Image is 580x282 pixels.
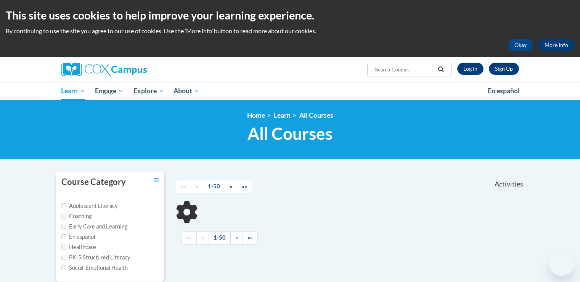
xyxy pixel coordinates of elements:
[508,39,533,51] button: Okay
[95,86,124,96] span: Engage
[435,65,447,74] button: Search
[61,212,92,220] label: Coaching
[129,82,169,100] a: Explore
[61,86,85,96] span: Learn
[50,82,530,100] div: Main menu
[201,234,204,241] span: «
[61,63,147,76] img: Cox Campus
[247,111,265,119] a: Home
[299,111,333,119] a: All Courses
[176,180,191,193] a: Begining
[181,183,186,190] span: ««
[243,231,258,245] a: End
[174,86,199,96] span: About
[61,224,66,229] input: Checkbox for Options
[61,243,96,251] label: Healthcare
[186,234,192,241] span: ««
[191,180,203,193] a: Previous
[196,231,209,245] a: Previous
[483,83,525,99] a: En español
[61,222,127,231] label: Early Care and Learning
[225,180,237,193] a: Next
[247,123,333,144] span: All Courses
[61,202,118,210] label: Adolescent Literacy
[154,176,159,185] a: Toggle collapse
[209,231,231,245] a: 1-50
[61,233,95,241] label: En español
[488,87,520,95] span: En español
[247,234,253,241] span: »»
[549,251,574,276] iframe: Button to launch messaging window
[274,111,291,119] a: Learn
[61,203,66,208] input: Checkbox for Options
[61,245,66,250] input: Checkbox for Options
[538,39,574,51] a: More Info
[56,82,90,100] a: Learn
[61,264,128,272] label: Social-Emotional Health
[61,234,66,239] input: Checkbox for Options
[133,86,164,96] span: Explore
[169,82,204,100] a: About
[230,231,243,245] a: Next
[90,82,129,100] a: Engage
[374,65,435,74] input: Search Courses
[182,231,197,245] a: Begining
[61,176,126,188] h3: Course Category
[196,183,198,190] span: «
[61,63,206,76] a: Cox Campus
[495,180,523,188] span: Activities
[61,253,130,262] label: PK-5 Structured Literacy
[230,183,232,190] span: »
[61,255,66,260] input: Checkbox for Options
[61,265,66,270] input: Checkbox for Options
[203,180,225,193] a: 1-50
[61,214,66,219] input: Checkbox for Options
[237,180,252,193] a: End
[6,27,574,35] p: By continuing to use the site you agree to our use of cookies. Use the ‘More info’ button to read...
[6,8,574,23] h2: This site uses cookies to help improve your learning experience.
[457,63,484,75] a: Log In
[242,183,247,190] span: »»
[235,234,238,241] span: »
[489,63,519,75] a: Register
